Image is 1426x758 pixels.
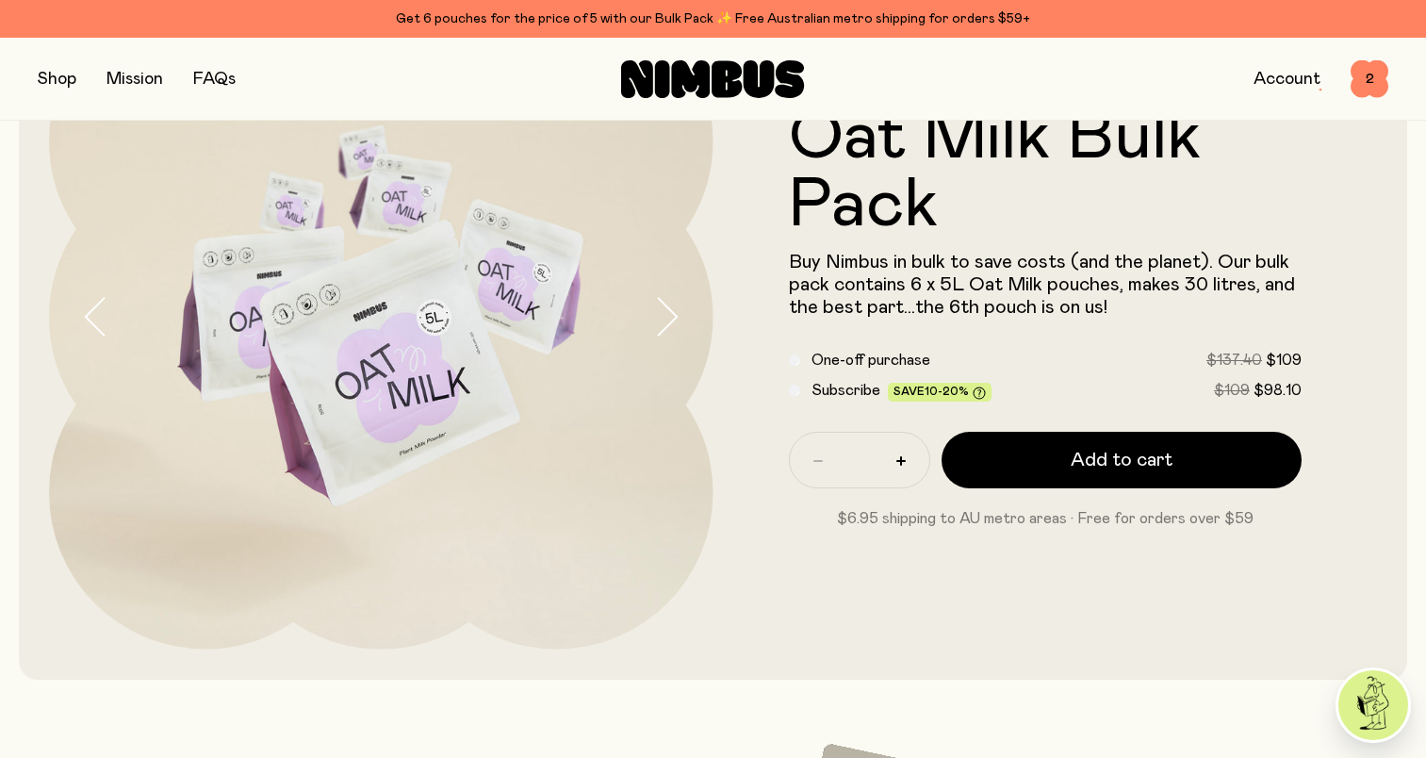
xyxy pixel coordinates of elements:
[811,353,930,368] span: One-off purchase
[1254,383,1302,398] span: $98.10
[1206,353,1262,368] span: $137.40
[893,386,986,400] span: Save
[1351,60,1388,98] button: 2
[1214,383,1250,398] span: $109
[1071,447,1172,473] span: Add to cart
[193,71,236,88] a: FAQs
[925,386,969,397] span: 10-20%
[789,507,1303,530] p: $6.95 shipping to AU metro areas · Free for orders over $59
[38,8,1388,30] div: Get 6 pouches for the price of 5 with our Bulk Pack ✨ Free Australian metro shipping for orders $59+
[107,71,163,88] a: Mission
[1254,71,1320,88] a: Account
[811,383,880,398] span: Subscribe
[1338,670,1408,740] img: agent
[789,253,1295,317] span: Buy Nimbus in bulk to save costs (and the planet). Our bulk pack contains 6 x 5L Oat Milk pouches...
[1266,353,1302,368] span: $109
[942,432,1303,488] button: Add to cart
[789,104,1303,239] h1: Oat Milk Bulk Pack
